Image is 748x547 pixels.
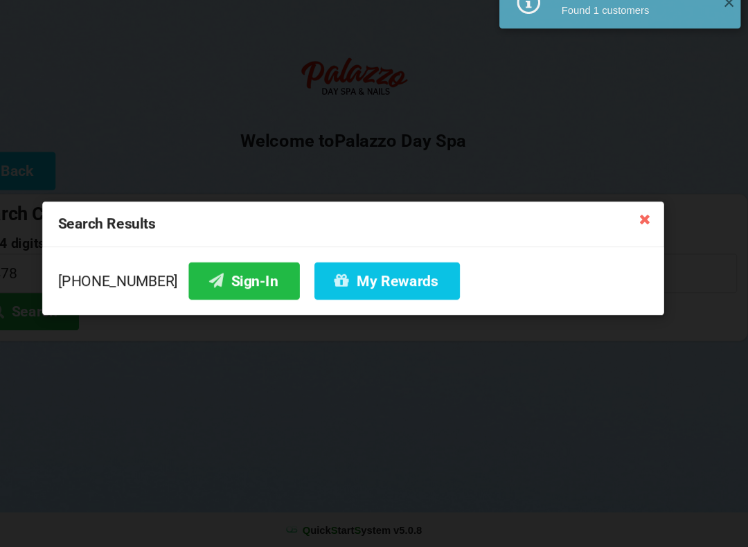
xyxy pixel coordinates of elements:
div: Found 1 customers [571,31,713,45]
div: Search Results [80,219,668,262]
button: My Rewards [337,277,475,312]
div: Search Results [571,14,713,28]
button: Sign-In [218,277,323,312]
div: [PHONE_NUMBER] [94,277,654,312]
